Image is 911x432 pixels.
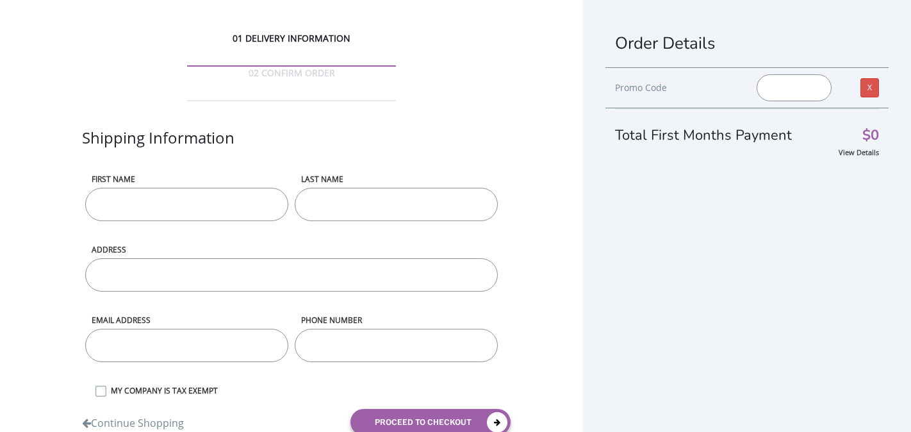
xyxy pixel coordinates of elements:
[187,67,395,101] div: 02 CONFIRM ORDER
[860,381,911,432] button: Live Chat
[187,32,395,67] div: 01 DELIVERY INFORMATION
[615,108,879,145] div: Total First Months Payment
[295,174,498,185] label: LAST NAME
[82,127,501,174] div: Shipping Information
[615,80,737,96] div: Promo Code
[860,78,879,97] a: X
[85,174,288,185] label: First name
[839,147,879,157] a: View Details
[295,315,498,326] label: phone number
[85,315,288,326] label: Email address
[82,410,184,431] a: Continue Shopping
[615,32,879,54] h1: Order Details
[104,385,501,396] label: MY COMPANY IS TAX EXEMPT
[862,129,879,142] span: $0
